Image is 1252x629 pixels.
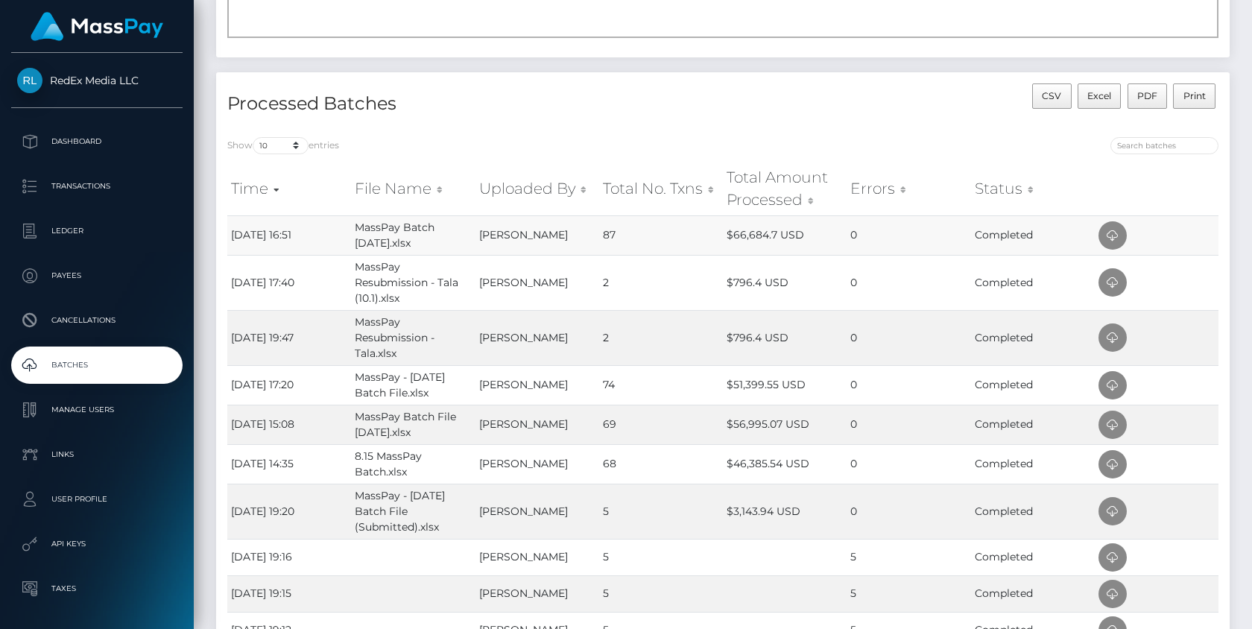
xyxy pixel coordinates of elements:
[971,484,1095,539] td: Completed
[227,310,351,365] td: [DATE] 19:47
[723,484,847,539] td: $3,143.94 USD
[1032,83,1072,109] button: CSV
[351,215,475,255] td: MassPay Batch [DATE].xlsx
[475,484,599,539] td: [PERSON_NAME]
[227,444,351,484] td: [DATE] 14:35
[847,162,970,215] th: Errors: activate to sort column ascending
[599,162,723,215] th: Total No. Txns: activate to sort column ascending
[723,310,847,365] td: $796.4 USD
[847,215,970,255] td: 0
[227,575,351,612] td: [DATE] 19:15
[475,255,599,310] td: [PERSON_NAME]
[847,255,970,310] td: 0
[227,539,351,575] td: [DATE] 19:16
[1078,83,1122,109] button: Excel
[227,484,351,539] td: [DATE] 19:20
[599,365,723,405] td: 74
[11,212,183,250] a: Ledger
[351,255,475,310] td: MassPay Resubmission - Tala (10.1).xlsx
[227,365,351,405] td: [DATE] 17:20
[31,12,163,41] img: MassPay Logo
[17,68,42,93] img: RedEx Media LLC
[227,137,339,154] label: Show entries
[227,255,351,310] td: [DATE] 17:40
[599,255,723,310] td: 2
[475,365,599,405] td: [PERSON_NAME]
[971,162,1095,215] th: Status: activate to sort column ascending
[599,215,723,255] td: 87
[17,220,177,242] p: Ledger
[11,302,183,339] a: Cancellations
[971,255,1095,310] td: Completed
[1087,90,1111,101] span: Excel
[17,309,177,332] p: Cancellations
[599,405,723,444] td: 69
[17,265,177,287] p: Payees
[599,484,723,539] td: 5
[847,444,970,484] td: 0
[599,444,723,484] td: 68
[227,162,351,215] th: Time: activate to sort column ascending
[11,257,183,294] a: Payees
[971,215,1095,255] td: Completed
[971,539,1095,575] td: Completed
[351,484,475,539] td: MassPay - [DATE] Batch File (Submitted).xlsx
[1173,83,1215,109] button: Print
[847,539,970,575] td: 5
[11,347,183,384] a: Batches
[1110,137,1218,154] input: Search batches
[599,539,723,575] td: 5
[475,575,599,612] td: [PERSON_NAME]
[351,162,475,215] th: File Name: activate to sort column ascending
[17,354,177,376] p: Batches
[11,123,183,160] a: Dashboard
[351,365,475,405] td: MassPay - [DATE] Batch File.xlsx
[475,405,599,444] td: [PERSON_NAME]
[847,310,970,365] td: 0
[227,215,351,255] td: [DATE] 16:51
[475,162,599,215] th: Uploaded By: activate to sort column ascending
[599,310,723,365] td: 2
[227,405,351,444] td: [DATE] 15:08
[971,405,1095,444] td: Completed
[475,539,599,575] td: [PERSON_NAME]
[11,570,183,607] a: Taxes
[1137,90,1157,101] span: PDF
[11,481,183,518] a: User Profile
[17,533,177,555] p: API Keys
[11,391,183,429] a: Manage Users
[1128,83,1168,109] button: PDF
[723,444,847,484] td: $46,385.54 USD
[971,575,1095,612] td: Completed
[253,137,309,154] select: Showentries
[11,74,183,87] span: RedEx Media LLC
[847,575,970,612] td: 5
[723,215,847,255] td: $66,684.7 USD
[847,365,970,405] td: 0
[971,365,1095,405] td: Completed
[1042,90,1061,101] span: CSV
[17,578,177,600] p: Taxes
[723,365,847,405] td: $51,399.55 USD
[11,436,183,473] a: Links
[1183,90,1206,101] span: Print
[11,525,183,563] a: API Keys
[351,405,475,444] td: MassPay Batch File [DATE].xlsx
[847,405,970,444] td: 0
[723,255,847,310] td: $796.4 USD
[723,405,847,444] td: $56,995.07 USD
[475,310,599,365] td: [PERSON_NAME]
[17,443,177,466] p: Links
[971,310,1095,365] td: Completed
[971,444,1095,484] td: Completed
[351,444,475,484] td: 8.15 MassPay Batch.xlsx
[17,130,177,153] p: Dashboard
[847,484,970,539] td: 0
[17,488,177,511] p: User Profile
[17,399,177,421] p: Manage Users
[475,215,599,255] td: [PERSON_NAME]
[723,162,847,215] th: Total Amount Processed: activate to sort column ascending
[475,444,599,484] td: [PERSON_NAME]
[11,168,183,205] a: Transactions
[227,91,712,117] h4: Processed Batches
